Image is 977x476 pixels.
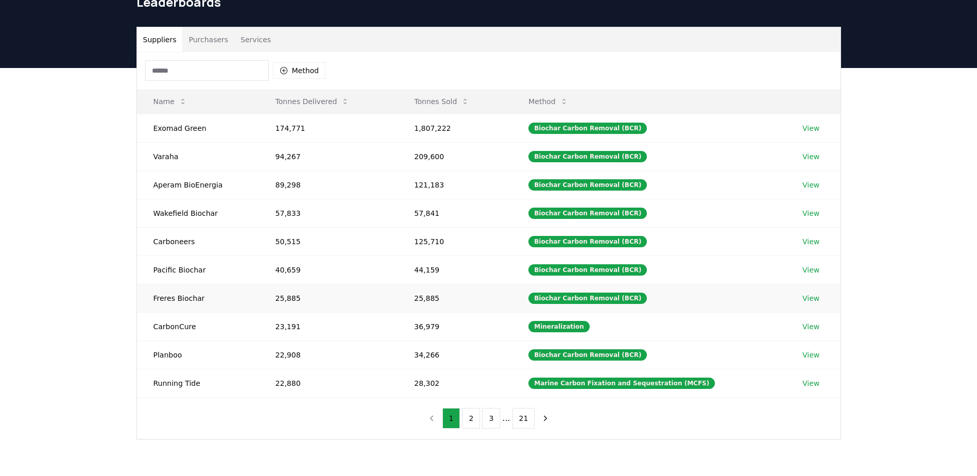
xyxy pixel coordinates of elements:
td: 36,979 [398,312,512,341]
td: 57,833 [259,199,398,227]
div: Biochar Carbon Removal (BCR) [528,349,647,361]
div: Biochar Carbon Removal (BCR) [528,293,647,304]
button: Purchasers [182,27,234,52]
button: Method [273,62,326,79]
a: View [802,378,819,388]
td: 1,807,222 [398,114,512,142]
a: View [802,265,819,275]
button: Tonnes Sold [406,91,477,112]
a: View [802,180,819,190]
td: 25,885 [259,284,398,312]
td: Carboneers [137,227,259,256]
button: next page [537,408,554,429]
div: Biochar Carbon Removal (BCR) [528,236,647,247]
button: 3 [482,408,500,429]
button: 1 [442,408,460,429]
button: Name [145,91,195,112]
button: 2 [462,408,480,429]
a: View [802,151,819,162]
li: ... [502,412,510,424]
td: 23,191 [259,312,398,341]
td: 22,908 [259,341,398,369]
td: 125,710 [398,227,512,256]
td: 28,302 [398,369,512,397]
a: View [802,321,819,332]
a: View [802,236,819,247]
td: 94,267 [259,142,398,171]
div: Biochar Carbon Removal (BCR) [528,151,647,162]
td: 25,885 [398,284,512,312]
td: Aperam BioEnergia [137,171,259,199]
a: View [802,350,819,360]
td: 40,659 [259,256,398,284]
td: Wakefield Biochar [137,199,259,227]
div: Biochar Carbon Removal (BCR) [528,123,647,134]
div: Mineralization [528,321,590,332]
td: 22,880 [259,369,398,397]
a: View [802,208,819,218]
td: 44,159 [398,256,512,284]
div: Biochar Carbon Removal (BCR) [528,264,647,276]
div: Biochar Carbon Removal (BCR) [528,208,647,219]
td: 89,298 [259,171,398,199]
td: Running Tide [137,369,259,397]
td: 209,600 [398,142,512,171]
button: Services [234,27,277,52]
td: 121,183 [398,171,512,199]
td: 57,841 [398,199,512,227]
button: Tonnes Delivered [267,91,358,112]
td: Planboo [137,341,259,369]
div: Biochar Carbon Removal (BCR) [528,179,647,191]
td: Varaha [137,142,259,171]
button: Method [520,91,576,112]
button: Suppliers [137,27,183,52]
td: Pacific Biochar [137,256,259,284]
td: Exomad Green [137,114,259,142]
td: Freres Biochar [137,284,259,312]
td: CarbonCure [137,312,259,341]
td: 34,266 [398,341,512,369]
a: View [802,123,819,133]
div: Marine Carbon Fixation and Sequestration (MCFS) [528,378,715,389]
button: 21 [512,408,535,429]
td: 174,771 [259,114,398,142]
td: 50,515 [259,227,398,256]
a: View [802,293,819,303]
